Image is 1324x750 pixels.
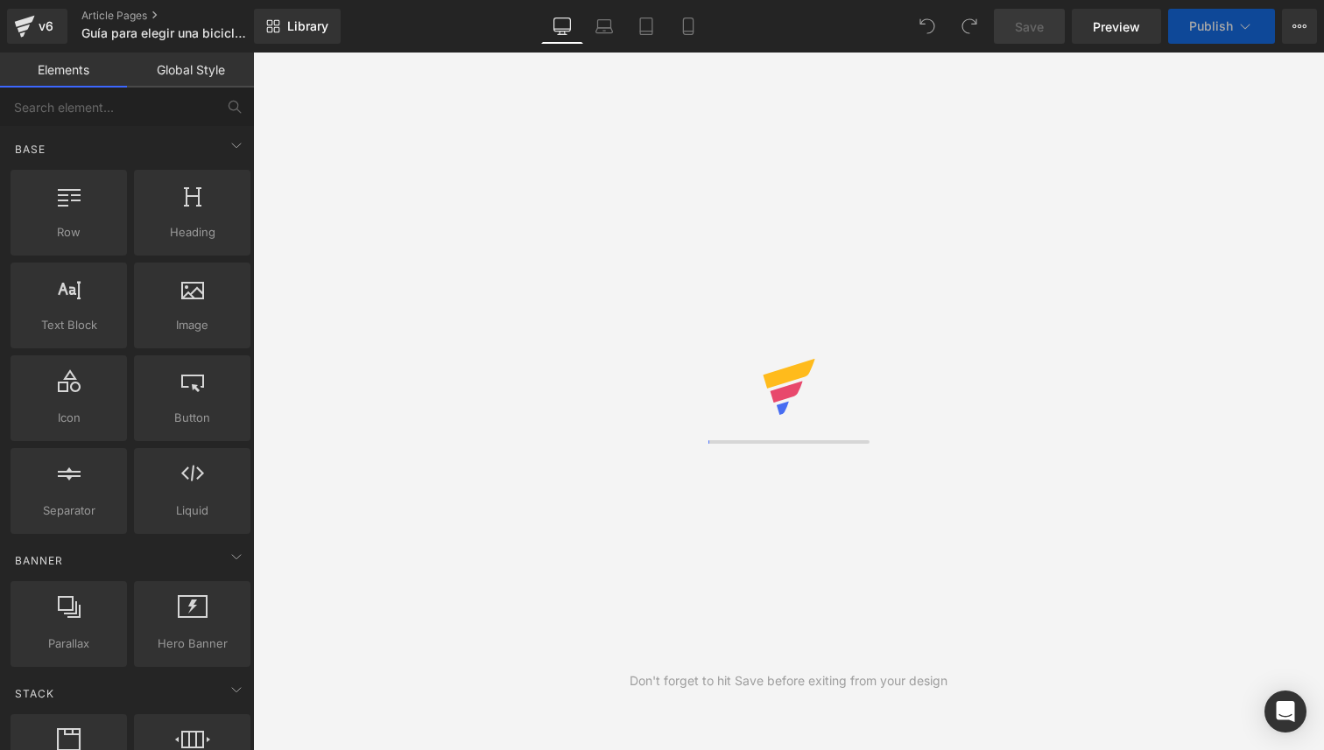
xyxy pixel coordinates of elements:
a: Global Style [127,53,254,88]
a: v6 [7,9,67,44]
button: Redo [952,9,987,44]
a: Mobile [667,9,709,44]
span: Banner [13,552,65,569]
span: Preview [1093,18,1140,36]
span: Parallax [16,634,122,653]
span: Icon [16,409,122,427]
span: Liquid [139,501,245,520]
div: Don't forget to hit Save before exiting from your design [630,671,947,690]
span: Library [287,18,328,34]
button: Undo [910,9,945,44]
span: Heading [139,223,245,242]
span: Guía para elegir una bicicleta para mujer [81,26,250,40]
span: Image [139,316,245,334]
span: Text Block [16,316,122,334]
button: Publish [1168,9,1275,44]
a: Laptop [583,9,625,44]
span: Publish [1189,19,1233,33]
span: Separator [16,501,122,520]
span: Row [16,223,122,242]
button: More [1282,9,1317,44]
span: Button [139,409,245,427]
span: Hero Banner [139,634,245,653]
a: Tablet [625,9,667,44]
a: Article Pages [81,9,283,23]
span: Stack [13,685,56,702]
span: Save [1015,18,1044,36]
a: Desktop [541,9,583,44]
span: Base [13,141,47,158]
a: Preview [1072,9,1161,44]
a: New Library [254,9,341,44]
div: Open Intercom Messenger [1264,690,1306,732]
div: v6 [35,15,57,38]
